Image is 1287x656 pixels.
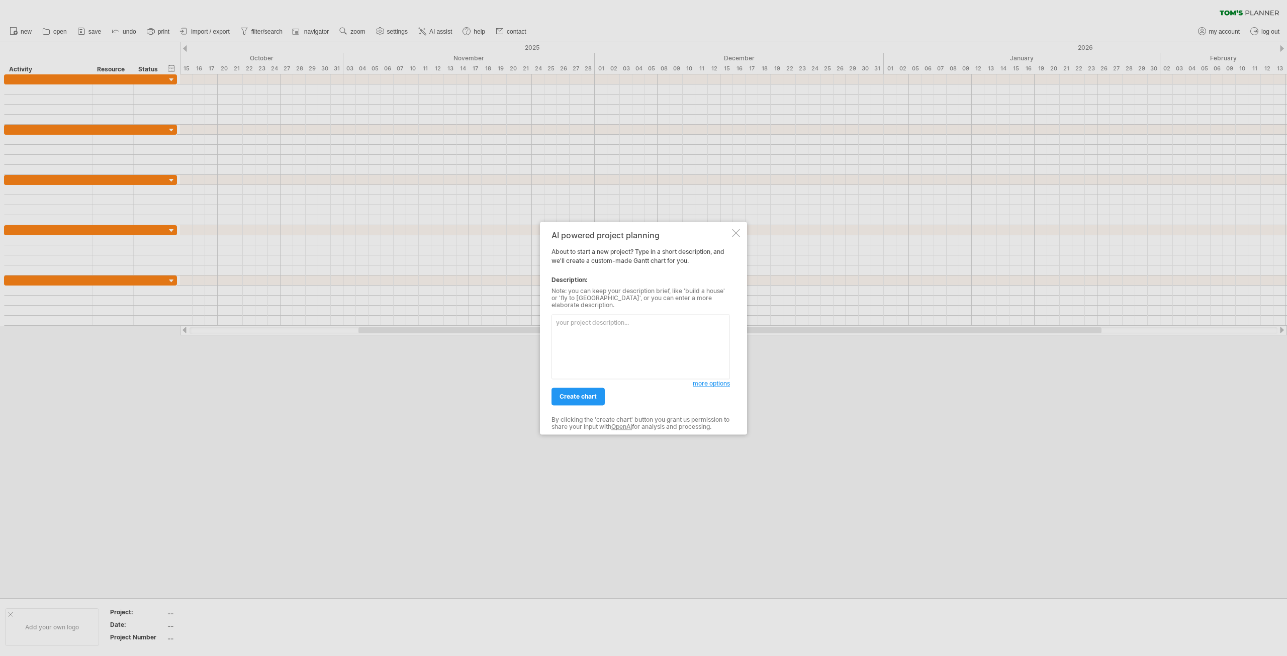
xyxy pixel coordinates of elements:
span: more options [693,380,730,387]
div: Description: [551,275,730,285]
a: OpenAI [611,423,632,431]
a: create chart [551,388,605,405]
div: AI powered project planning [551,231,730,240]
div: By clicking the 'create chart' button you grant us permission to share your input with for analys... [551,416,730,431]
div: Note: you can keep your description brief, like 'build a house' or 'fly to [GEOGRAPHIC_DATA]', or... [551,288,730,309]
span: create chart [560,393,597,400]
a: more options [693,379,730,388]
div: About to start a new project? Type in a short description, and we'll create a custom-made Gantt c... [551,231,730,425]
